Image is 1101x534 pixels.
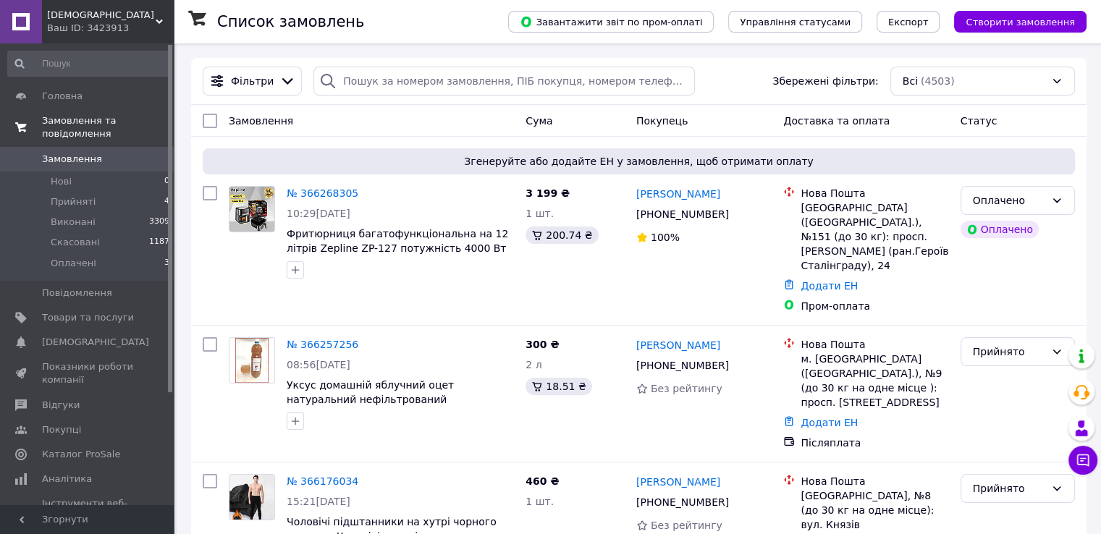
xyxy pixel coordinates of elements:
div: Нова Пошта [801,186,948,200]
span: Товари та послуги [42,311,134,324]
span: Замовлення [229,115,293,127]
div: Прийнято [973,344,1045,360]
span: Виконані [51,216,96,229]
span: Згенеруйте або додайте ЕН у замовлення, щоб отримати оплату [208,154,1069,169]
span: 100% [651,232,680,243]
span: 0 [164,175,169,188]
div: Оплачено [973,192,1045,208]
span: Головна [42,90,83,103]
span: Повідомлення [42,287,112,300]
img: Фото товару [229,475,274,520]
a: № 366176034 [287,475,358,487]
span: Всі [903,74,918,88]
a: № 366257256 [287,339,358,350]
span: 1 шт. [526,208,554,219]
span: 15:21[DATE] [287,496,350,507]
input: Пошук [7,51,171,77]
span: Управління статусами [740,17,851,27]
a: Фото товару [229,337,275,383]
span: Замовлення [42,153,102,166]
span: Нові [51,175,72,188]
span: Замовлення та повідомлення [42,114,174,140]
span: Каталог ProSale [42,448,120,461]
span: (4503) [921,75,955,87]
button: Управління статусами [728,11,862,33]
a: Уксус домашній яблучний оцет натуральний нефільтрований [287,379,454,405]
span: Доставка та оплата [783,115,890,127]
span: Cума [526,115,552,127]
span: 4 [164,195,169,208]
div: 200.74 ₴ [526,226,598,244]
a: Додати ЕН [801,417,858,428]
span: 300 ₴ [526,339,559,350]
span: 1 шт. [526,496,554,507]
span: Відгуки [42,399,80,412]
span: Прийняті [51,195,96,208]
div: 18.51 ₴ [526,378,591,395]
span: Без рейтингу [651,383,722,394]
a: Фото товару [229,186,275,232]
button: Експорт [877,11,940,33]
span: 460 ₴ [526,475,559,487]
span: Статус [961,115,997,127]
span: 3309 [149,216,169,229]
span: Збережені фільтри: [772,74,878,88]
span: 2 л [526,359,541,370]
a: Додати ЕН [801,280,858,292]
span: 3 199 ₴ [526,187,570,199]
span: Фільтри [231,74,274,88]
button: Чат з покупцем [1068,446,1097,475]
div: [PHONE_NUMBER] [633,204,732,224]
div: [GEOGRAPHIC_DATA] ([GEOGRAPHIC_DATA].), №151 (до 30 кг): просп. [PERSON_NAME] (ран.Героїв Сталінг... [801,200,948,273]
div: Нова Пошта [801,474,948,488]
input: Пошук за номером замовлення, ПІБ покупця, номером телефону, Email, номером накладної [313,67,695,96]
a: Фритюрниця багатофункціональна на 12 літрів Zepline ZP-127 потужність 4000 Вт сенсорна аерофритюр... [287,228,508,268]
span: Аналітика [42,472,92,486]
h1: Список замовлень [217,13,364,30]
div: Післяплата [801,436,948,450]
img: Фото товару [235,338,269,383]
span: Інструменти веб-майстра та SEO [42,497,134,523]
img: Фото товару [229,187,274,232]
div: м. [GEOGRAPHIC_DATA] ([GEOGRAPHIC_DATA].), №9 (до 30 кг на одне місце ): просп. [STREET_ADDRESS] [801,352,948,410]
span: 08:56[DATE] [287,359,350,370]
span: Завантажити звіт по пром-оплаті [520,15,702,28]
div: [PHONE_NUMBER] [633,492,732,512]
span: Покупець [636,115,688,127]
span: Експорт [888,17,929,27]
a: [PERSON_NAME] [636,187,720,201]
span: Levita [47,9,156,22]
div: Оплачено [961,221,1039,238]
span: Без рейтингу [651,520,722,531]
span: Оплачені [51,257,96,270]
div: Пром-оплата [801,299,948,313]
span: Покупці [42,423,81,436]
span: 1187 [149,236,169,249]
span: [DEMOGRAPHIC_DATA] [42,336,149,349]
a: № 366268305 [287,187,358,199]
span: Показники роботи компанії [42,360,134,386]
span: 3 [164,257,169,270]
div: [PHONE_NUMBER] [633,355,732,376]
div: Ваш ID: 3423913 [47,22,174,35]
a: Створити замовлення [940,15,1087,27]
div: Нова Пошта [801,337,948,352]
span: 10:29[DATE] [287,208,350,219]
a: [PERSON_NAME] [636,338,720,352]
button: Створити замовлення [954,11,1087,33]
button: Завантажити звіт по пром-оплаті [508,11,714,33]
a: Фото товару [229,474,275,520]
div: Прийнято [973,480,1045,496]
span: Скасовані [51,236,100,249]
a: [PERSON_NAME] [636,475,720,489]
span: Створити замовлення [966,17,1075,27]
